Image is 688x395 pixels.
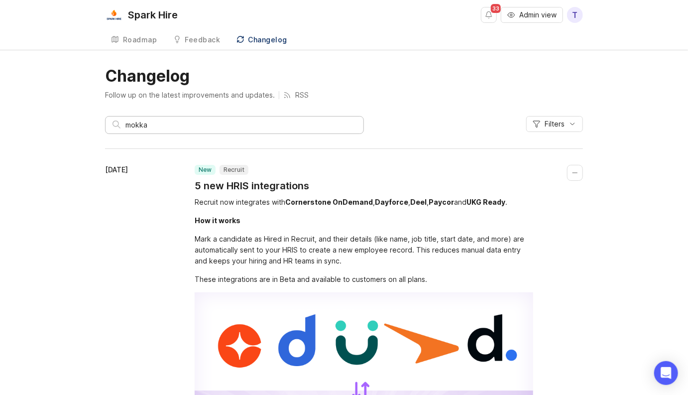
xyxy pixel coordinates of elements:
div: Cornerstone OnDemand [285,198,373,206]
div: Deel [410,198,427,206]
span: 33 [491,4,501,13]
p: Recruit [224,166,244,174]
a: Changelog [230,30,294,50]
input: Search Entries... [125,120,356,131]
span: Filters [545,119,565,129]
span: T [573,9,578,21]
div: Open Intercom Messenger [654,361,678,385]
div: Changelog [248,36,288,43]
button: Collapse changelog entry [567,165,583,181]
img: Spark Hire logo [105,6,123,24]
p: RSS [295,90,309,100]
div: Dayforce [375,198,408,206]
time: [DATE] [105,165,128,174]
div: Roadmap [123,36,157,43]
a: 5 new HRIS integrations [195,179,309,193]
h1: Changelog [105,66,583,86]
a: Roadmap [105,30,163,50]
div: Spark Hire [128,10,178,20]
button: T [567,7,583,23]
a: RSS [283,90,309,100]
div: Mark a candidate as Hired in Recruit, and their details (like name, job title, start date, and mo... [195,234,533,266]
div: How it works [195,216,240,225]
div: Recruit now integrates with , , , and . [195,197,533,208]
p: Follow up on the latest improvements and updates. [105,90,275,100]
button: Notifications [481,7,497,23]
div: UKG Ready [466,198,505,206]
div: Feedback [185,36,221,43]
p: new [199,166,212,174]
div: Paycor [429,198,454,206]
button: Admin view [501,7,563,23]
button: Filters [526,116,583,132]
span: Admin view [519,10,557,20]
div: These integrations are in Beta and available to customers on all plans. [195,274,533,285]
a: Feedback [167,30,227,50]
